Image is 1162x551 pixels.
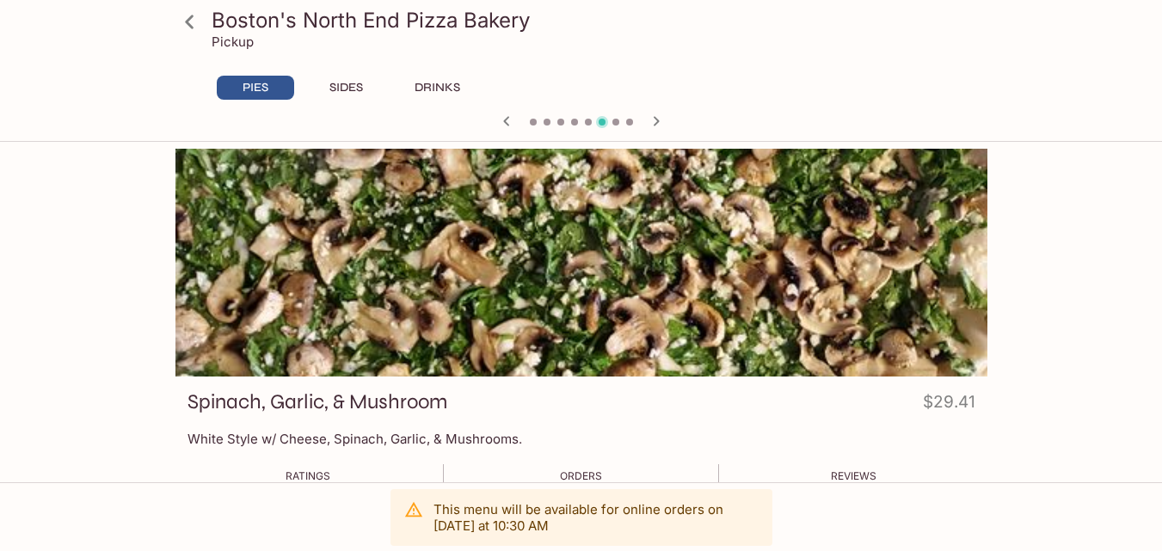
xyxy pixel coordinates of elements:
[923,389,975,422] h4: $29.41
[308,76,385,100] button: SIDES
[399,76,476,100] button: DRINKS
[188,389,447,415] h3: Spinach, Garlic, & Mushroom
[560,469,602,482] span: Orders
[286,469,330,482] span: Ratings
[831,469,876,482] span: Reviews
[175,149,987,377] div: Spinach, Garlic, & Mushroom
[433,501,759,534] p: This menu will be available for online orders on [DATE] at 10:30 AM
[212,7,981,34] h3: Boston's North End Pizza Bakery
[188,431,975,447] p: White Style w/ Cheese, Spinach, Garlic, & Mushrooms.
[212,34,254,50] p: Pickup
[217,76,294,100] button: PIES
